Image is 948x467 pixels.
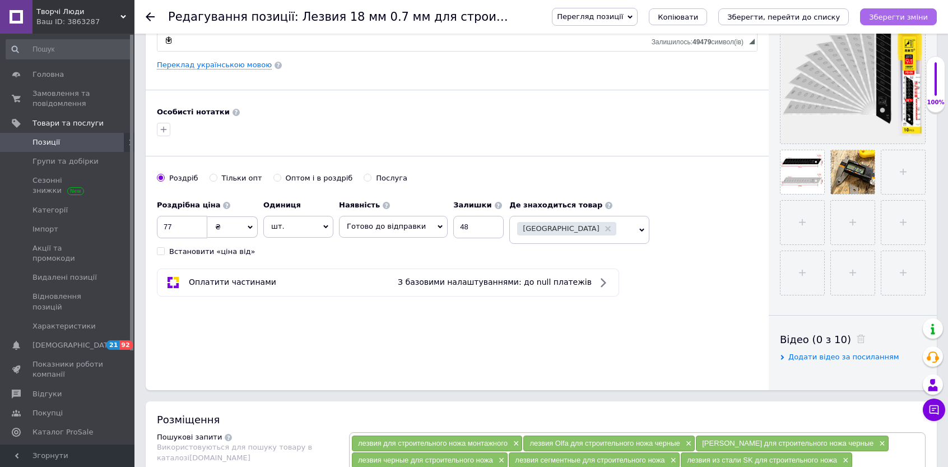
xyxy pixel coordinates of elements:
span: лезвия для строительного ножа монтажного [358,439,508,447]
span: × [683,439,692,448]
b: Наявність [339,201,380,209]
p: Размеры лезвия: 0,7мм х 18мм х 100мм. [11,118,588,130]
span: [DEMOGRAPHIC_DATA] [32,340,115,350]
span: 49479 [693,38,711,46]
i: Зберегти зміни [869,13,928,21]
input: Пошук [6,39,132,59]
div: Повернутися назад [146,12,155,21]
input: 0 [157,216,207,238]
i: Зберегти, перейти до списку [727,13,840,21]
div: 100% [927,99,945,107]
span: 21 [106,340,119,350]
a: Переклад українською мовою [157,61,272,70]
span: Перегляд позиції [557,12,623,21]
span: Головна [32,70,64,80]
span: лезвия Olfa для строительного ножа черные [529,439,680,447]
span: × [496,456,505,465]
span: Позиції [32,137,60,147]
span: З базовими налаштуваннями: до null платежів [398,278,592,286]
span: Товари та послуги [32,118,104,128]
span: [PERSON_NAME] для строительного ножа черные [702,439,873,447]
span: ₴ [215,223,221,231]
span: Показники роботи компанії [32,359,104,380]
div: Тільки опт [222,173,262,183]
span: Оплатити частинами [189,278,276,286]
p: Модель: FD-06 [11,61,588,72]
span: Творчі Люди [36,7,120,17]
button: Чат з покупцем [923,399,945,421]
button: Копіювати [649,8,707,25]
div: Кiлькiсть символiв [652,35,749,46]
div: Послуга [376,173,407,183]
p: 1 упаковка – 10 лезвий (9 белых + 1 черное лезвие). [11,99,588,110]
p: Профессиональные сегментные утолщенные лезвия FD-06 для строительного ножа. Лезвия достаточно про... [11,11,588,35]
div: 100% Якість заповнення [926,56,945,113]
span: Готово до відправки [347,222,426,230]
span: Акції та промокоди [32,243,104,263]
b: Де знаходиться товар [509,201,602,209]
b: Залишки [453,201,491,209]
h1: Редагування позиції: Лезвия 18 мм 0.7 мм для строительного ножа Woodpecker FD-06 утолщенные [168,10,787,24]
div: Пошукові запити [157,432,222,442]
span: Замовлення та повідомлення [32,89,104,109]
div: Ваш ID: 3863287 [36,17,134,27]
body: Редактор, 3BA368F8-2C92-4313-B5C6-FAED61B50AF1 [11,11,588,130]
span: Покупці [32,408,63,418]
span: Групи та добірки [32,156,99,167]
span: шт. [263,216,333,237]
div: Розміщення [157,413,926,427]
span: × [668,456,677,465]
button: Зберегти, перейти до списку [718,8,849,25]
span: Видалені позиції [32,272,97,283]
span: Відновлення позицій [32,292,104,312]
b: Одиниця [263,201,301,209]
span: Додати відео за посиланням [788,353,899,361]
span: × [876,439,885,448]
span: [GEOGRAPHIC_DATA] [523,225,600,232]
div: Оптом і в роздріб [286,173,353,183]
span: 92 [119,340,132,350]
div: Встановити «ціна від» [169,247,255,257]
span: Категорії [32,205,68,215]
span: Копіювати [658,13,698,21]
span: Потягніть для зміни розмірів [749,39,755,44]
p: Описание: лезвие 18 мм, угол 60°, длина сегмента 10 мм, из прочной стали (SK2, SK5+Cr). [11,80,588,91]
span: Каталог ProSale [32,427,93,437]
span: лезвия сегментные для строительного ножа [515,456,664,464]
a: Зробити резервну копію зараз [162,34,175,47]
b: Роздрібна ціна [157,201,220,209]
span: Імпорт [32,224,58,234]
span: × [510,439,519,448]
span: Відгуки [32,389,62,399]
span: лезвия черные для строительного ножа [358,456,493,464]
span: Характеристики [32,321,96,331]
span: × [840,456,849,465]
span: лезвия из стали SK для строительного ножа [687,456,837,464]
button: Зберегти зміни [860,8,937,25]
span: Використовуються для пошуку товару в каталозі [DOMAIN_NAME] [157,443,312,461]
input: - [453,216,504,238]
span: Сезонні знижки [32,175,104,196]
p: Бренд: Woodpecker ([GEOGRAPHIC_DATA]) [11,42,588,54]
b: Особисті нотатки [157,108,230,116]
div: Роздріб [169,173,198,183]
span: Відео (0 з 10) [780,334,851,345]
